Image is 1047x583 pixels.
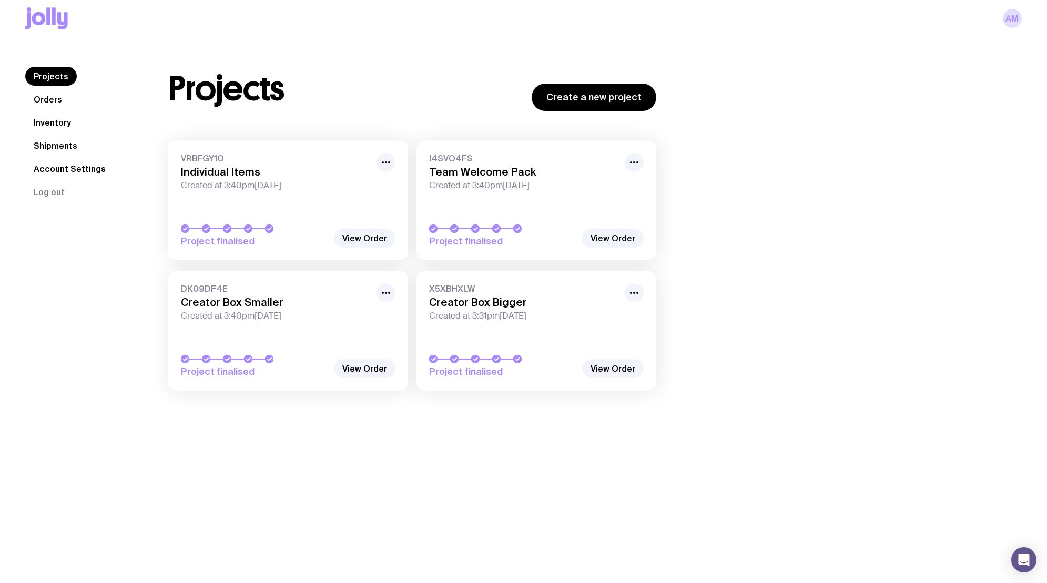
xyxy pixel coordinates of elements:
[181,166,370,178] h3: Individual Items
[25,67,77,86] a: Projects
[181,180,370,191] span: Created at 3:40pm[DATE]
[582,359,644,378] a: View Order
[25,159,114,178] a: Account Settings
[181,235,328,248] span: Project finalised
[181,311,370,321] span: Created at 3:40pm[DATE]
[25,90,70,109] a: Orders
[334,229,395,248] a: View Order
[582,229,644,248] a: View Order
[429,283,618,294] span: X5XBHXLW
[181,296,370,309] h3: Creator Box Smaller
[416,140,656,260] a: I4SVO4FSTeam Welcome PackCreated at 3:40pm[DATE]Project finalised
[181,153,370,163] span: VRBFGY1O
[1003,9,1022,28] a: AM
[168,140,408,260] a: VRBFGY1OIndividual ItemsCreated at 3:40pm[DATE]Project finalised
[429,180,618,191] span: Created at 3:40pm[DATE]
[25,136,86,155] a: Shipments
[429,311,618,321] span: Created at 3:31pm[DATE]
[1011,547,1036,572] div: Open Intercom Messenger
[168,271,408,391] a: DK09DF4ECreator Box SmallerCreated at 3:40pm[DATE]Project finalised
[429,235,576,248] span: Project finalised
[429,296,618,309] h3: Creator Box Bigger
[334,359,395,378] a: View Order
[181,283,370,294] span: DK09DF4E
[429,166,618,178] h3: Team Welcome Pack
[181,365,328,378] span: Project finalised
[429,153,618,163] span: I4SVO4FS
[25,113,79,132] a: Inventory
[25,182,73,201] button: Log out
[416,271,656,391] a: X5XBHXLWCreator Box BiggerCreated at 3:31pm[DATE]Project finalised
[532,84,656,111] a: Create a new project
[429,365,576,378] span: Project finalised
[168,72,284,106] h1: Projects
